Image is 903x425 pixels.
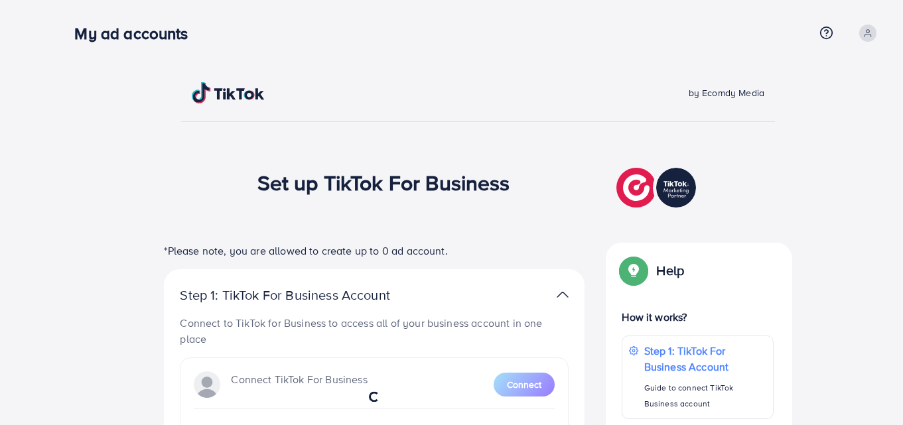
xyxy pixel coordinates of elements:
p: *Please note, you are allowed to create up to 0 ad account. [164,243,585,259]
p: Step 1: TikTok For Business Account [180,287,432,303]
span: by Ecomdy Media [689,86,764,99]
img: TikTok partner [557,285,569,304]
p: Step 1: TikTok For Business Account [644,343,766,375]
h3: My ad accounts [74,24,198,43]
p: Help [656,263,684,278]
p: How it works? [622,309,773,325]
p: Guide to connect TikTok Business account [644,380,766,412]
h1: Set up TikTok For Business [257,170,510,195]
img: TikTok partner [616,164,699,211]
img: Popup guide [622,259,646,282]
img: TikTok [192,82,265,103]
